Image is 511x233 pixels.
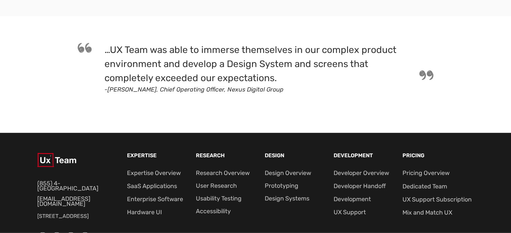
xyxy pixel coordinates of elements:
a: Research Overview [196,169,250,177]
a: Accessibility [196,208,231,215]
a: Hardware UI [127,209,162,216]
p: Pricing [402,153,474,158]
a: Developer Overview [334,169,389,177]
a: SaaS Applications [127,182,177,190]
a: User Research [196,182,237,189]
a: Development [334,195,371,203]
a: Dedicated Team [402,183,447,190]
em: -[PERSON_NAME], Chief Operating Officer, Nexus Digital Group [104,86,284,93]
a: (855) 4-[GEOGRAPHIC_DATA] [37,180,98,192]
a: Developer Handoff [334,182,386,190]
p: Design [265,153,326,158]
a: Enterprise Software [127,195,183,203]
a: Design Systems [265,195,309,202]
iframe: Chat Widget [477,201,511,233]
a: UX Support Subscription [402,196,472,203]
p: [STREET_ADDRESS] [37,212,113,221]
p: Research [196,153,257,158]
img: Ux team logo [37,153,76,167]
a: Pricing Overview [402,169,450,177]
a: Mix and Match UX [402,209,452,216]
p: Expertise [127,153,188,158]
a: Expertise Overview [127,169,181,177]
a: Prototyping [265,182,298,189]
a: Design Overview [265,169,311,177]
a: Usability Testing [196,195,242,202]
a: UX Support [334,209,366,216]
a: [EMAIL_ADDRESS][DOMAIN_NAME] [37,195,90,208]
p: Development [334,153,394,158]
span: …UX Team was able to immerse themselves in our complex product environment and develop a Design S... [104,44,396,83]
